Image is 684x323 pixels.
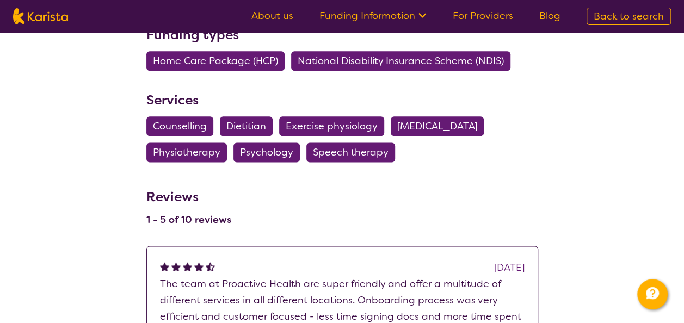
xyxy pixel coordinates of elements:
[146,120,220,133] a: Counselling
[153,116,207,136] span: Counselling
[13,8,68,24] img: Karista logo
[291,54,517,67] a: National Disability Insurance Scheme (NDIS)
[240,142,293,162] span: Psychology
[206,262,215,271] img: halfstar
[153,51,278,71] span: Home Care Package (HCP)
[194,262,204,271] img: fullstar
[594,10,664,23] span: Back to search
[146,182,231,207] h3: Reviews
[286,116,378,136] span: Exercise physiology
[146,25,538,45] h3: Funding types
[146,213,231,226] h4: 1 - 5 of 10 reviews
[146,90,538,110] h3: Services
[453,9,513,22] a: For Providers
[220,120,279,133] a: Dietitian
[146,54,291,67] a: Home Care Package (HCP)
[153,142,220,162] span: Physiotherapy
[319,9,427,22] a: Funding Information
[251,9,293,22] a: About us
[397,116,477,136] span: [MEDICAL_DATA]
[233,146,306,159] a: Psychology
[494,259,525,276] div: [DATE]
[183,262,192,271] img: fullstar
[539,9,560,22] a: Blog
[587,8,671,25] a: Back to search
[306,146,402,159] a: Speech therapy
[226,116,266,136] span: Dietitian
[160,262,169,271] img: fullstar
[146,146,233,159] a: Physiotherapy
[391,120,490,133] a: [MEDICAL_DATA]
[313,142,389,162] span: Speech therapy
[637,279,668,309] button: Channel Menu
[171,262,181,271] img: fullstar
[279,120,391,133] a: Exercise physiology
[298,51,504,71] span: National Disability Insurance Scheme (NDIS)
